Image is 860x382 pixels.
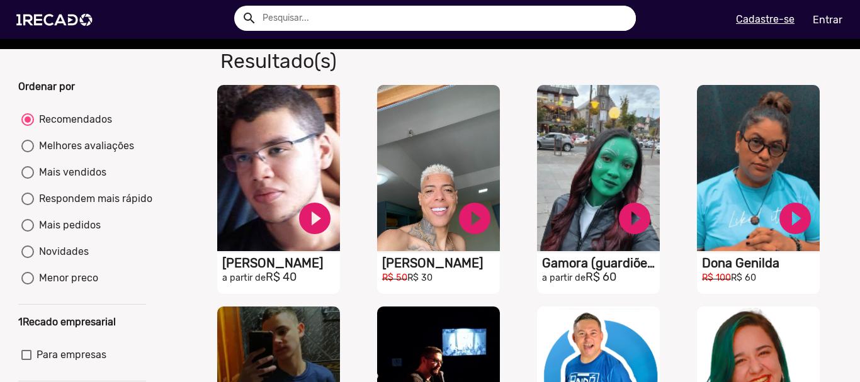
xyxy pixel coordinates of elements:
div: Novidades [34,244,89,259]
a: play_circle_filled [616,199,653,237]
div: Melhores avaliações [34,138,134,154]
small: a partir de [222,272,266,283]
h1: Gamora (guardiões Da Galáxia) [542,256,660,271]
input: Pesquisar... [253,6,636,31]
video: S1RECADO vídeos dedicados para fãs e empresas [537,85,660,251]
small: R$ 50 [382,272,407,283]
h1: Resultado(s) [211,49,619,73]
h2: R$ 60 [542,271,660,284]
h1: [PERSON_NAME] [222,256,340,271]
a: play_circle_filled [456,199,494,237]
video: S1RECADO vídeos dedicados para fãs e empresas [377,85,500,251]
h2: R$ 40 [222,271,340,284]
u: Cadastre-se [736,13,795,25]
video: S1RECADO vídeos dedicados para fãs e empresas [217,85,340,251]
div: Recomendados [34,112,112,127]
b: 1Recado empresarial [18,316,116,328]
h1: [PERSON_NAME] [382,256,500,271]
video: S1RECADO vídeos dedicados para fãs e empresas [697,85,820,251]
div: Respondem mais rápido [34,191,152,206]
div: Mais vendidos [34,165,106,180]
a: Entrar [805,9,851,31]
button: Example home icon [237,6,259,28]
h1: Dona Genilda [702,256,820,271]
a: play_circle_filled [776,199,814,237]
div: Mais pedidos [34,218,101,233]
small: R$ 30 [407,272,433,283]
small: a partir de [542,272,586,283]
b: Ordenar por [18,81,75,93]
small: R$ 100 [702,272,731,283]
mat-icon: Example home icon [242,11,257,26]
span: Para empresas [37,347,106,362]
div: Menor preco [34,271,98,286]
a: play_circle_filled [296,199,334,237]
small: R$ 60 [731,272,756,283]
